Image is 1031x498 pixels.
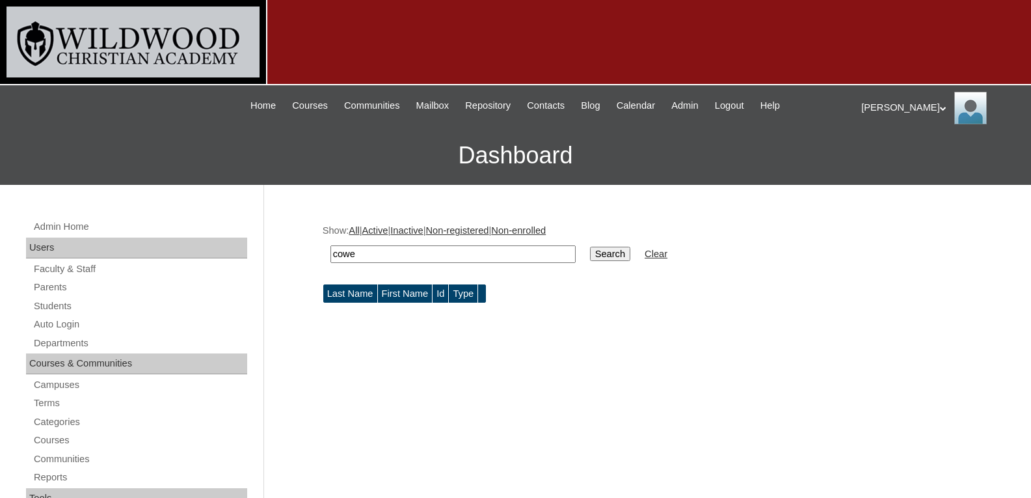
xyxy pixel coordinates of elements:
a: Help [754,98,786,113]
a: Admin [665,98,705,113]
span: Repository [465,98,511,113]
span: Communities [344,98,400,113]
span: Mailbox [416,98,449,113]
a: Auto Login [33,316,247,333]
a: Admin Home [33,219,247,235]
a: All [349,225,359,236]
div: Show: | | | | [323,224,967,270]
img: logo-white.png [7,7,260,77]
a: Reports [33,469,247,486]
a: Parents [33,279,247,296]
a: Courses [286,98,334,113]
span: Help [760,98,780,113]
a: Non-registered [426,225,489,236]
a: Terms [33,395,247,411]
td: First Name [378,284,433,303]
a: Blog [574,98,606,113]
a: Mailbox [410,98,456,113]
a: Campuses [33,377,247,393]
a: Home [244,98,282,113]
a: Communities [338,98,407,113]
a: Clear [645,249,667,259]
img: Jill Isaac [954,92,987,124]
a: Logout [708,98,751,113]
div: Users [26,238,247,258]
a: Contacts [520,98,571,113]
td: Last Name [323,284,377,303]
h3: Dashboard [7,126,1024,185]
span: Home [250,98,276,113]
input: Search [590,247,630,261]
div: Courses & Communities [26,353,247,374]
a: Communities [33,451,247,467]
td: Type [449,284,477,303]
span: Admin [671,98,699,113]
a: Active [362,225,388,236]
span: Logout [715,98,744,113]
div: [PERSON_NAME] [861,92,1018,124]
a: Repository [459,98,517,113]
span: Contacts [527,98,565,113]
a: Courses [33,432,247,449]
a: Faculty & Staff [33,261,247,277]
a: Departments [33,335,247,352]
a: Non-enrolled [491,225,546,236]
input: Search [330,245,576,263]
span: Courses [292,98,328,113]
a: Calendar [610,98,662,113]
td: Id [433,284,448,303]
span: Calendar [617,98,655,113]
a: Students [33,298,247,314]
a: Inactive [390,225,423,236]
span: Blog [581,98,600,113]
a: Categories [33,414,247,430]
